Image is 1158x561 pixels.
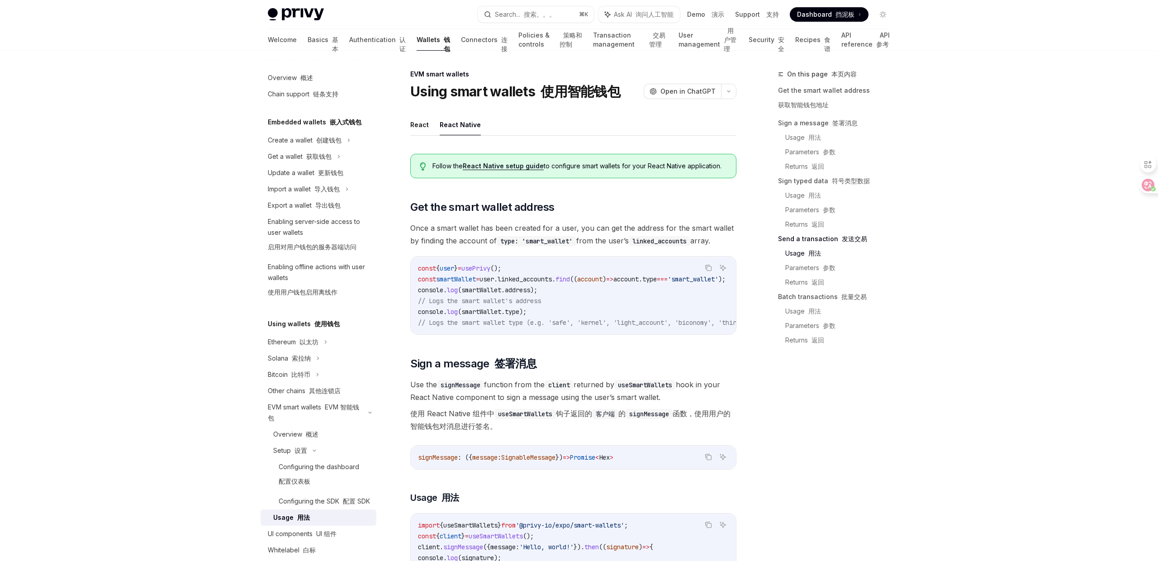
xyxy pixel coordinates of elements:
[261,197,376,214] a: Export a wallet 导出钱包
[279,461,359,490] div: Configuring the dashboard
[443,521,498,529] span: useSmartWallets
[785,304,897,319] a: Usage 用法
[785,130,897,145] a: Usage 用法
[461,286,501,294] span: smartWallet
[261,214,376,259] a: Enabling server-side access to user wallets启用对用户钱包的服务器端访问
[519,543,574,551] span: 'Hello, world!'
[577,275,603,283] span: account
[797,10,854,19] span: Dashboard
[778,101,829,109] font: 获取智能钱包地址
[560,31,582,48] font: 策略和控制
[613,275,639,283] span: account
[440,543,443,551] span: .
[306,152,332,160] font: 获取钱包
[410,222,736,247] span: Once a smart wallet has been created for a user, you can get the address for the smart wallet by ...
[461,264,490,272] span: usePrivy
[261,526,376,542] a: UI components UI 组件
[823,206,835,214] font: 参数
[399,36,406,52] font: 认证
[418,264,436,272] span: const
[519,308,527,316] span: );
[785,188,897,203] a: Usage 用法
[599,453,610,461] span: Hex
[268,545,316,556] div: Whitelabel
[268,243,356,251] font: 启用对用户钱包的服务器端访问
[268,288,337,296] font: 使用用户钱包启用离线作
[432,162,727,171] span: Follow the to configure smart wallets for your React Native application.
[261,542,376,558] a: Whitelabel 白标
[592,409,618,419] code: 客户端
[268,117,361,128] h5: Embedded wallets
[461,308,501,316] span: smartWallet
[808,307,821,315] font: 用法
[516,521,624,529] span: '@privy-io/expo/smart-wallets'
[418,521,440,529] span: import
[299,338,318,346] font: 以太坊
[555,453,563,461] span: })
[790,7,868,22] a: Dashboard 挡泥板
[876,31,890,48] font: API 参考
[841,293,867,300] font: 批量交易
[778,290,897,304] a: Batch transactions 批量交易
[795,29,831,51] a: Recipes 食谱
[563,453,570,461] span: =>
[268,167,343,178] div: Update a wallet
[824,36,831,52] font: 食谱
[584,543,599,551] span: then
[687,10,724,19] a: Demo 演示
[505,308,519,316] span: type
[440,114,481,135] button: React Native
[598,6,680,23] button: Ask AI 询问人工智能
[294,447,307,454] font: 设置
[458,453,472,461] span: : ({
[417,29,450,51] a: Wallets 钱包
[479,275,494,283] span: user
[454,264,458,272] span: }
[440,532,461,540] span: client
[785,203,897,217] a: Parameters 参数
[306,430,318,438] font: 概述
[418,308,443,316] span: console
[501,308,505,316] span: .
[501,453,555,461] span: SignableMessage
[410,200,554,214] span: Get the smart wallet address
[268,261,371,301] div: Enabling offline actions with user wallets
[494,357,537,370] font: 签署消息
[785,159,897,174] a: Returns 返回
[261,509,376,526] a: Usage 用法
[440,521,443,529] span: {
[447,286,458,294] span: log
[314,185,340,193] font: 导入钱包
[702,451,714,463] button: Copy the contents from the code block
[498,275,552,283] span: linked_accounts
[501,521,516,529] span: from
[261,165,376,181] a: Update a wallet 更新钱包
[505,286,530,294] span: address
[766,10,779,18] font: 支持
[626,409,673,419] code: signMessage
[410,378,736,436] span: Use the function from the returned by hook in your React Native component to sign a message using...
[778,232,897,246] a: Send a transaction 发送交易
[458,264,461,272] span: =
[261,459,376,493] a: Configuring the dashboard配置仪表板
[273,512,310,523] div: Usage
[555,275,570,283] span: find
[268,369,310,380] div: Bitcoin
[268,151,332,162] div: Get a wallet
[724,27,736,52] font: 用户管理
[570,453,595,461] span: Promise
[606,543,639,551] span: signature
[552,275,555,283] span: .
[261,493,376,509] a: Configuring the SDK 配置 SDK
[461,532,465,540] span: }
[268,385,341,396] div: Other chains
[660,87,716,96] span: Open in ChatGPT
[785,261,897,275] a: Parameters 参数
[876,7,890,22] button: Toggle dark mode
[268,200,341,211] div: Export a wallet
[785,333,897,347] a: Returns 返回
[717,262,729,274] button: Ask AI
[823,322,835,329] font: 参数
[702,262,714,274] button: Copy the contents from the code block
[498,521,501,529] span: }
